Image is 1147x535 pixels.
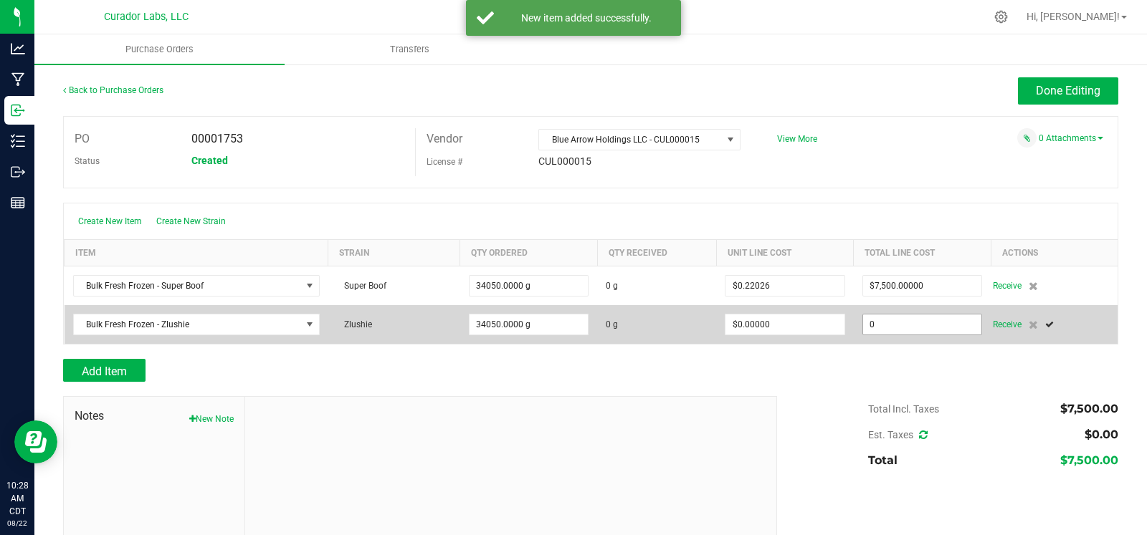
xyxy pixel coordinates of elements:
span: 0 g [606,279,618,292]
inline-svg: Inventory [11,134,25,148]
span: Transfers [371,43,449,56]
input: $0.00000 [863,276,981,296]
span: Create New Item [78,216,142,226]
a: View More [777,134,817,144]
div: New item added successfully. [502,11,670,25]
th: Total Line Cost [854,239,991,266]
span: Bulk Fresh Frozen - Super Boof [74,276,301,296]
span: Attach a document [1017,128,1037,148]
span: Add Item [82,365,127,378]
span: Blue Arrow Holdings LLC - CUL000015 [539,130,722,150]
span: Zlushie [337,319,372,329]
span: Curador Labs, LLC [104,11,189,23]
th: Unit Line Cost [716,239,853,266]
label: Vendor [427,128,462,150]
span: Receive [993,316,1022,333]
input: $0.00000 [725,314,844,334]
span: Created [191,155,228,166]
div: Manage settings [992,10,1010,24]
inline-svg: Outbound [11,165,25,179]
button: New Note [189,413,234,425]
label: License # [427,151,462,173]
span: $7,500.00 [1060,402,1118,415]
label: PO [75,128,90,150]
span: Total Incl. Taxes [868,403,939,415]
th: Item [65,239,328,266]
span: Est. Taxes [868,429,928,440]
span: Hi, [PERSON_NAME]! [1027,11,1120,22]
span: Bulk Fresh Frozen - Zlushie [74,314,301,334]
input: 0 g [470,276,588,296]
span: NO DATA FOUND [73,275,320,297]
span: Done Editing [1036,84,1100,97]
th: Qty Received [597,239,716,266]
button: Done Editing [1018,77,1118,105]
input: $0.00000 [863,314,981,334]
inline-svg: Analytics [11,42,25,56]
input: 0 g [470,314,588,334]
span: CUL000015 [538,155,591,167]
span: Receive [993,277,1022,294]
a: 0 Attachments [1039,133,1103,143]
a: Transfers [285,34,535,64]
inline-svg: Reports [11,196,25,210]
span: 0 g [606,318,618,331]
inline-svg: Manufacturing [11,72,25,87]
span: Total [868,453,898,467]
label: Status [75,150,100,172]
th: Strain [328,239,460,266]
span: Super Boof [337,281,386,291]
p: 10:28 AM CDT [6,479,28,518]
button: Add Item [63,359,146,382]
span: $7,500.00 [1060,453,1118,467]
iframe: Resource center [14,420,57,463]
p: 08/22 [6,518,28,529]
span: Purchase Orders [106,43,213,56]
span: Notes [75,408,234,425]
inline-svg: Inbound [11,103,25,117]
span: Create New Strain [156,216,226,226]
a: Purchase Orders [34,34,285,64]
a: Back to Purchase Orders [63,85,163,95]
th: Actions [991,239,1118,266]
span: $0.00 [1085,428,1118,441]
input: $0.00000 [725,276,844,296]
span: 00001753 [191,132,243,145]
th: Qty Ordered [460,239,597,266]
